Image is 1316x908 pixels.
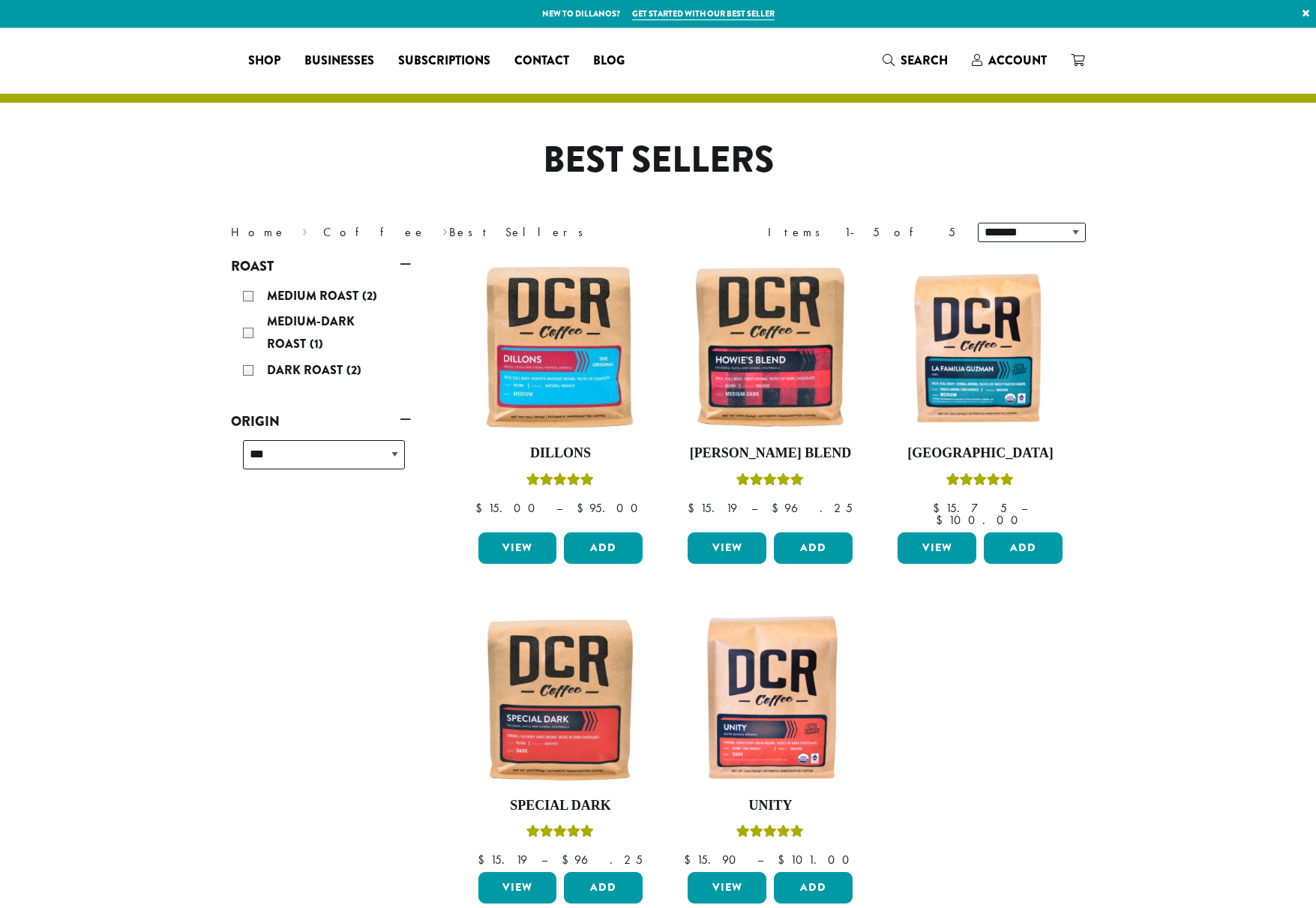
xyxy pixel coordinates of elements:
span: Medium Roast [267,287,362,304]
bdi: 15.90 [684,852,743,868]
h4: Special Dark [475,798,647,814]
a: [GEOGRAPHIC_DATA]Rated 4.83 out of 5 [894,261,1066,526]
span: $ [684,852,697,868]
a: DillonsRated 5.00 out of 5 [475,261,647,526]
button: Add [984,532,1063,564]
span: Account [988,52,1047,69]
a: UnityRated 5.00 out of 5 [684,613,856,867]
a: Special DarkRated 5.00 out of 5 [475,613,647,867]
button: Add [774,532,853,564]
img: DCR-Unity-Coffee-Bag-300x300.png [684,613,856,786]
div: Rated 5.00 out of 5 [526,823,594,845]
a: View [478,532,557,564]
span: $ [478,852,490,868]
span: $ [936,512,949,528]
img: DCR-La-Familia-Guzman-Coffee-Bag-300x300.png [894,261,1066,433]
a: [PERSON_NAME] BlendRated 4.67 out of 5 [684,261,856,526]
a: Home [231,224,286,240]
a: Shop [236,49,292,73]
bdi: 95.00 [577,500,645,516]
bdi: 15.19 [478,852,527,868]
span: (2) [362,287,377,304]
a: View [688,532,766,564]
h4: Dillons [475,445,647,462]
span: – [751,500,757,516]
nav: Breadcrumb [231,223,636,241]
div: Rated 5.00 out of 5 [526,471,594,493]
button: Add [774,872,853,904]
h1: Best Sellers [220,139,1097,182]
img: Dillons-12oz-300x300.jpg [474,261,646,433]
span: – [541,852,547,868]
span: $ [933,500,946,516]
div: Rated 4.83 out of 5 [946,471,1014,493]
div: Origin [231,434,411,487]
span: $ [562,852,574,868]
span: $ [577,500,589,516]
span: (2) [346,361,361,379]
span: › [442,218,448,241]
a: View [688,872,766,904]
span: Medium-Dark Roast [267,313,355,352]
a: View [898,532,976,564]
div: Rated 5.00 out of 5 [736,823,804,845]
span: – [757,852,763,868]
span: Blog [593,52,625,70]
div: Roast [231,279,411,390]
a: Search [871,48,960,73]
span: Contact [514,52,569,70]
bdi: 96.25 [562,852,643,868]
span: Dark Roast [267,361,346,379]
div: Items 1-5 of 5 [768,223,955,241]
bdi: 96.25 [772,500,853,516]
span: Businesses [304,52,374,70]
button: Add [564,532,643,564]
span: $ [778,852,790,868]
img: Howies-Blend-12oz-300x300.jpg [684,261,856,433]
img: Special-Dark-12oz-300x300.jpg [474,613,646,786]
a: Origin [231,409,411,434]
bdi: 15.75 [933,500,1007,516]
bdi: 15.00 [475,500,542,516]
a: Roast [231,253,411,279]
span: – [1021,500,1027,516]
span: $ [688,500,700,516]
span: – [556,500,562,516]
span: Shop [248,52,280,70]
span: $ [772,500,784,516]
span: › [302,218,307,241]
span: Subscriptions [398,52,490,70]
div: Rated 4.67 out of 5 [736,471,804,493]
span: (1) [310,335,323,352]
span: $ [475,500,488,516]
h4: Unity [684,798,856,814]
a: Get started with our best seller [632,7,775,20]
h4: [GEOGRAPHIC_DATA] [894,445,1066,462]
button: Add [564,872,643,904]
a: Coffee [323,224,426,240]
a: View [478,872,557,904]
bdi: 100.00 [936,512,1025,528]
h4: [PERSON_NAME] Blend [684,445,856,462]
bdi: 101.00 [778,852,856,868]
bdi: 15.19 [688,500,737,516]
span: Search [901,52,948,69]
